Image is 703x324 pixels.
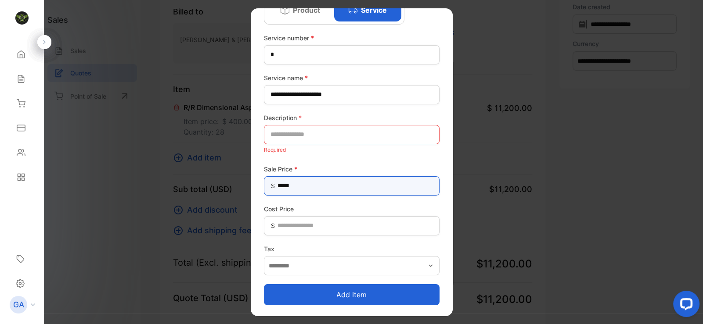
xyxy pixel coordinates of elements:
[361,4,387,15] p: Service
[264,244,440,253] label: Tax
[264,33,440,42] label: Service number
[264,73,440,82] label: Service name
[666,287,703,324] iframe: LiveChat chat widget
[264,113,440,122] label: Description
[264,204,440,213] label: Cost Price
[271,181,275,190] span: $
[271,221,275,230] span: $
[293,4,320,15] p: Product
[15,11,29,25] img: logo
[13,299,24,310] p: GA
[264,144,440,155] p: Required
[264,284,440,305] button: Add item
[264,164,440,173] label: Sale Price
